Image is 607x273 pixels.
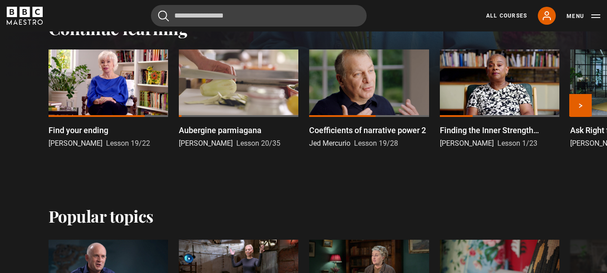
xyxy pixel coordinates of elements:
[106,139,150,148] span: Lesson 19/22
[49,206,154,225] h2: Popular topics
[309,49,429,149] a: Coefficients of narrative power 2 Jed Mercurio Lesson 19/28
[179,124,261,136] p: Aubergine parmiagana
[440,139,494,148] span: [PERSON_NAME]
[49,139,102,148] span: [PERSON_NAME]
[309,124,426,136] p: Coefficients of narrative power 2
[309,139,350,148] span: Jed Mercurio
[151,5,367,27] input: Search
[440,49,559,149] a: Finding the Inner Strength Introduction [PERSON_NAME] Lesson 1/23
[440,124,559,136] p: Finding the Inner Strength Introduction
[49,124,108,136] p: Find your ending
[179,139,233,148] span: [PERSON_NAME]
[179,49,298,149] a: Aubergine parmiagana [PERSON_NAME] Lesson 20/35
[567,12,600,21] button: Toggle navigation
[49,49,168,149] a: Find your ending [PERSON_NAME] Lesson 19/22
[49,18,559,39] h2: Continue learning
[236,139,280,148] span: Lesson 20/35
[354,139,398,148] span: Lesson 19/28
[497,139,537,148] span: Lesson 1/23
[158,10,169,22] button: Submit the search query
[7,7,43,25] svg: BBC Maestro
[486,12,527,20] a: All Courses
